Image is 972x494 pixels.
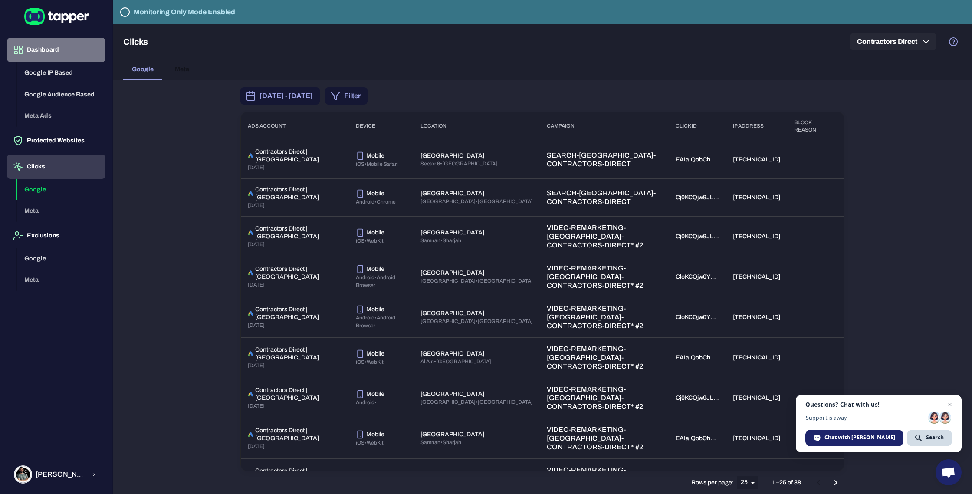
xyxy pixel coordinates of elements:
button: Google Audience Based [17,84,105,105]
span: iOS • WebKit [356,440,384,446]
button: Clicks [7,155,105,179]
span: Sector 6 • [GEOGRAPHIC_DATA] [420,161,497,167]
th: IP address [726,112,787,141]
span: Samnan • Sharjah [420,237,461,244]
p: Mobile [366,190,384,198]
span: iOS • WebKit [356,359,384,365]
td: [TECHNICAL_ID] [726,257,787,297]
span: [DATE] [248,362,265,369]
span: [DATE] - [DATE] [259,91,313,101]
a: Protected Websites [7,136,105,144]
p: VIDEO-REMARKETING-[GEOGRAPHIC_DATA]-CONTRACTORS-DIRECT* #2 [547,304,662,330]
p: Mobile [366,265,384,273]
p: [GEOGRAPHIC_DATA] [420,350,484,358]
p: VIDEO-REMARKETING-[GEOGRAPHIC_DATA]-CONTRACTORS-DIRECT* #2 [547,425,662,451]
p: Contractors Direct | [GEOGRAPHIC_DATA] [255,467,342,483]
span: [DATE] [248,443,265,449]
p: Mobile [366,229,384,237]
span: [GEOGRAPHIC_DATA] • [GEOGRAPHIC_DATA] [420,278,533,284]
a: Clicks [7,162,105,170]
div: Open chat [936,459,962,485]
th: Ads account [241,112,349,141]
div: EAIaIQobChMIto7OhuySkAMVt4D9Bx1OHC0QEAEYASAAEgKYsPD_BwE [676,354,719,362]
p: [GEOGRAPHIC_DATA] [420,431,484,438]
span: [DATE] [248,241,265,247]
a: Google [17,254,105,261]
span: Android • Android Browser [356,315,395,329]
p: VIDEO-REMARKETING-[GEOGRAPHIC_DATA]-CONTRACTORS-DIRECT* #2 [547,466,662,492]
p: Mobile [366,431,384,438]
button: Google IP Based [17,62,105,84]
p: Contractors Direct | [GEOGRAPHIC_DATA] [255,306,342,321]
p: [GEOGRAPHIC_DATA] [420,310,484,317]
span: [DATE] [248,403,265,409]
p: Contractors Direct | [GEOGRAPHIC_DATA] [255,225,342,240]
span: [GEOGRAPHIC_DATA] • [GEOGRAPHIC_DATA] [420,198,533,204]
p: VIDEO-REMARKETING-[GEOGRAPHIC_DATA]-CONTRACTORS-DIRECT* #2 [547,224,662,250]
h5: Clicks [123,36,148,47]
div: CloKCQjw0Y3HBhDLARJJAEuNI-V9H9Or1KgOcjsgaXrXzJDOMUb29A-uzaaLZoMCnVOxa1np3MXy5w_rSdHXpVfeUe9Vx5Tsa... [676,313,719,321]
p: Mobile [366,390,384,398]
div: 25 [737,476,758,489]
span: iOS • Mobile Safari [356,161,398,167]
td: [TECHNICAL_ID] [726,297,787,337]
svg: Tapper is not blocking any fraudulent activity for this domain [120,7,130,17]
button: Dashboard [7,38,105,62]
div: Cj0KCQjw9JLHBhC-ARIsAK4PhcoSzHv-f-zcvqVtQ3ilzJfhGXLuY62AReEEMBJzyALMghVtwBbMAA0aAtV3EALw_wcB [676,394,719,402]
span: [DATE] [248,202,265,208]
p: Mobile [366,471,384,479]
span: Chat with [PERSON_NAME] [824,434,895,441]
a: Google IP Based [17,69,105,76]
h6: Monitoring Only Mode Enabled [134,7,235,17]
p: VIDEO-REMARKETING-[GEOGRAPHIC_DATA]-CONTRACTORS-DIRECT* #2 [547,264,662,290]
div: CloKCQjw0Y3HBhDLARJJAEuNI-V9H9Or1KgOcjsgaXrXzJDOMUb29A-uzaaLZoMCnVOxa1np3MXy5w_rSdHXpVfeUe9Vx5Tsa... [676,273,719,281]
button: Google [17,179,105,201]
p: Contractors Direct | [GEOGRAPHIC_DATA] [255,427,342,442]
div: Cj0KCQjw9JLHBhC-ARIsAK4PhcobUfI94cqXhzOlTZgMG6lWNvO_iYKAoJPRPXH0KYx8XIE4clbN12YaAkEUEALw_wcB [676,233,719,240]
p: Contractors Direct | [GEOGRAPHIC_DATA] [255,386,342,402]
p: SEARCH-[GEOGRAPHIC_DATA]-CONTRACTORS-DIRECT [547,189,662,206]
a: Exclusions [7,231,105,239]
th: Campaign [540,112,669,141]
p: [GEOGRAPHIC_DATA] [420,229,484,237]
p: Contractors Direct | [GEOGRAPHIC_DATA] [255,186,342,201]
button: Google [17,248,105,270]
p: Mobile [366,350,384,358]
p: Contractors Direct | [GEOGRAPHIC_DATA] [255,346,342,362]
span: Questions? Chat with us! [805,401,952,408]
p: [GEOGRAPHIC_DATA] [420,269,484,277]
p: Mobile [366,152,384,160]
a: Dashboard [7,46,105,53]
td: [TECHNICAL_ID] [726,178,787,216]
a: Google Audience Based [17,90,105,97]
td: [TECHNICAL_ID] [726,337,787,378]
a: Google [17,185,105,192]
th: Click id [669,112,726,141]
button: Go to next page [827,474,844,491]
td: [TECHNICAL_ID] [726,141,787,178]
span: Android • Android Browser [356,274,395,288]
span: [DATE] [248,322,265,328]
p: Rows per page: [691,479,734,487]
button: Protected Websites [7,128,105,153]
span: Android • [356,399,377,405]
p: [GEOGRAPHIC_DATA] [420,390,484,398]
p: SEARCH-[GEOGRAPHIC_DATA]-CONTRACTORS-DIRECT [547,151,662,168]
span: [GEOGRAPHIC_DATA] • [GEOGRAPHIC_DATA] [420,318,533,324]
div: EAIaIQobChMItaT_5YaTkAMVqJaDBx3gfBKLEAAYAyAAEgKbD_D_BwE [676,156,719,164]
span: Samnan • Sharjah [420,439,461,445]
button: Exclusions [7,224,105,248]
div: Search [907,430,952,446]
img: Morgan Alston [15,466,31,483]
p: Contractors Direct | [GEOGRAPHIC_DATA] [255,265,342,281]
span: iOS • WebKit [356,238,384,244]
div: EAIaIQobChMIx4OFxOqSkAMVcQP7Ax079xcAEAEYASAAEgKNufD_BwE [676,435,719,442]
p: [GEOGRAPHIC_DATA] [420,471,484,479]
div: Chat with Tamar [805,430,903,446]
td: [TECHNICAL_ID] [726,378,787,418]
p: [GEOGRAPHIC_DATA] [420,190,484,198]
span: Android • Chrome [356,199,396,205]
span: [GEOGRAPHIC_DATA] • [GEOGRAPHIC_DATA] [420,399,533,405]
th: Device [349,112,414,141]
span: [DATE] [248,282,265,288]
